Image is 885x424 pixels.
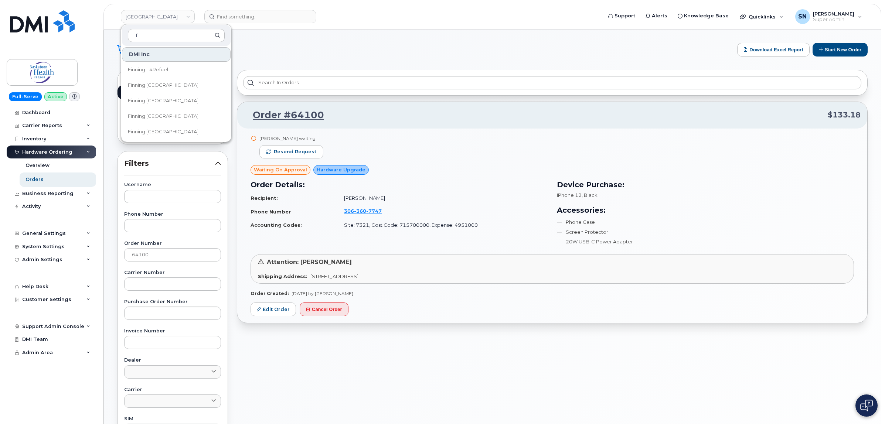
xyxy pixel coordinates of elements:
a: Edit Order [251,302,296,316]
div: DMI Inc [122,47,231,62]
label: Order Number [124,241,221,246]
a: Open Orders9 [118,85,228,100]
div: [PERSON_NAME] waiting [259,135,323,141]
a: Finning [GEOGRAPHIC_DATA] [122,78,231,93]
span: Resend request [274,148,316,155]
strong: Shipping Address: [258,273,307,279]
span: Attention: [PERSON_NAME] [267,259,352,266]
button: Download Excel Report [737,43,810,57]
span: Finning [GEOGRAPHIC_DATA] [128,128,198,136]
a: Cancelled Orders1163 [118,129,228,144]
span: 360 [354,208,366,214]
td: Site: 7321, Cost Code: 715700000, Expense: 4951000 [337,219,548,232]
h3: Accessories: [557,205,854,216]
button: Cancel Order [300,302,348,316]
span: Filters [124,158,215,169]
span: , Black [582,192,598,198]
span: 7747 [366,208,382,214]
a: Finning [GEOGRAPHIC_DATA] [122,124,231,139]
span: Finning [GEOGRAPHIC_DATA] [128,113,198,120]
li: Phone Case [557,219,854,226]
label: Phone Number [124,212,221,217]
span: Finning [GEOGRAPHIC_DATA] [128,97,198,105]
a: Order #64100 [244,109,324,122]
span: 306 [344,208,382,214]
strong: Recipient: [251,195,278,201]
span: Finning [GEOGRAPHIC_DATA] [128,82,198,89]
label: Invoice Number [124,329,221,334]
td: [PERSON_NAME] [337,192,548,205]
strong: Accounting Codes: [251,222,302,228]
input: Search [128,29,225,42]
label: Carrier [124,387,221,392]
a: Closed Orders3768 [118,114,228,129]
label: Purchase Order Number [124,300,221,304]
label: Username [124,182,221,187]
a: Processed Orders0 [118,100,228,114]
label: Dealer [124,358,221,363]
label: SIM [124,417,221,421]
span: $133.18 [828,110,861,120]
button: Start New Order [813,43,868,57]
span: Finning - 4Refuel [128,66,168,73]
span: iPhone 12 [557,192,582,198]
a: Finning - 4Refuel [122,62,231,77]
label: Carrier Number [124,270,221,275]
img: Open chat [860,400,873,411]
a: All Orders4940 [118,70,228,85]
a: 3063607747 [344,208,391,214]
li: 20W USB-C Power Adapter [557,238,854,245]
h3: Order Details: [251,179,548,190]
input: Search in orders [243,76,861,89]
h3: Device Purchase: [557,179,854,190]
span: Waiting On Approval [254,166,307,173]
span: Hardware Upgrade [317,166,365,173]
span: [STREET_ADDRESS] [310,273,358,279]
span: [DATE] by [PERSON_NAME] [292,291,353,296]
strong: Order Created: [251,291,289,296]
li: Screen Protector [557,229,854,236]
strong: Phone Number [251,209,291,215]
button: Resend request [259,145,323,158]
a: Finning [GEOGRAPHIC_DATA] [122,109,231,124]
a: Finning [GEOGRAPHIC_DATA] [122,93,231,108]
